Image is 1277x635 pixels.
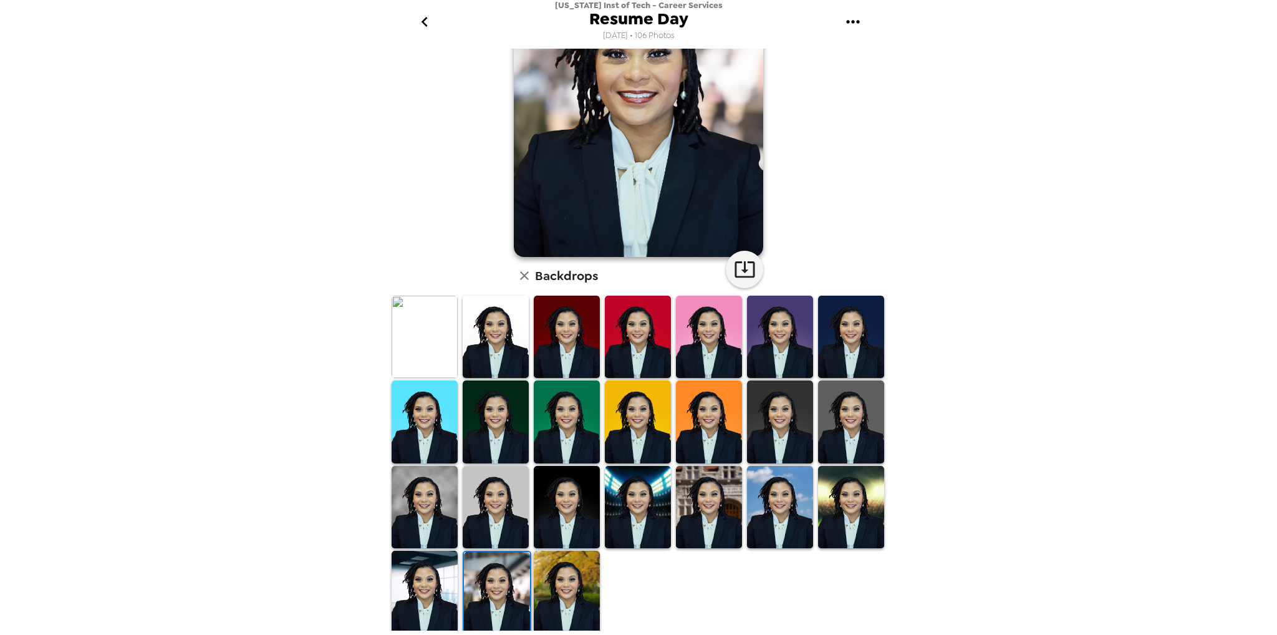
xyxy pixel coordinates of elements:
img: Original [392,296,458,379]
h6: Backdrops [535,266,598,286]
span: [DATE] • 106 Photos [603,27,675,44]
span: Resume Day [589,11,688,27]
button: gallery menu [832,2,873,42]
button: go back [404,2,445,42]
